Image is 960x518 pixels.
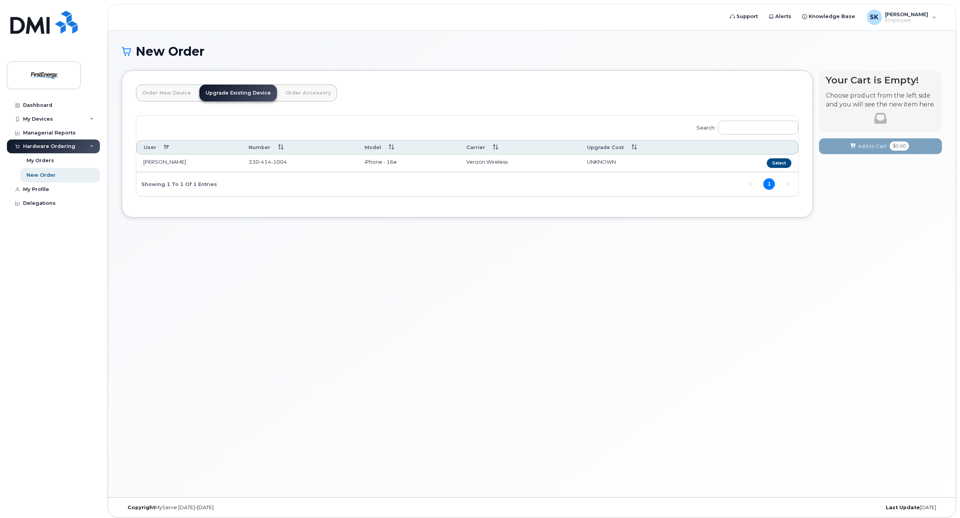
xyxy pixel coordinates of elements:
[858,143,887,150] span: Add to Cart
[136,140,242,154] th: User: activate to sort column descending
[718,121,798,134] input: Search:
[459,140,580,154] th: Carrier: activate to sort column ascending
[886,505,920,510] strong: Last Update
[927,485,954,512] iframe: Messenger Launcher
[199,85,277,101] a: Upgrade Existing Device
[580,140,715,154] th: Upgrade Cost: activate to sort column ascending
[249,159,287,165] span: 330
[122,505,395,511] div: MyServe [DATE]–[DATE]
[826,91,935,109] p: Choose product from the left side and you will see the new item here.
[668,505,942,511] div: [DATE]
[782,179,793,190] a: Next
[128,505,155,510] strong: Copyright
[459,154,580,172] td: Verizon Wireless
[242,140,358,154] th: Number: activate to sort column ascending
[122,45,942,58] h1: New Order
[279,85,337,101] a: Order Accessory
[745,179,756,190] a: Previous
[358,140,459,154] th: Model: activate to sort column ascending
[358,154,459,172] td: iPhone - 16e
[819,138,942,154] button: Add to Cart $0.00
[136,85,197,101] a: Order New Device
[890,141,909,151] span: $0.00
[826,75,935,85] h4: Your Cart is Empty!
[763,178,775,190] a: 1
[587,159,616,165] span: UNKNOWN
[691,116,798,137] label: Search:
[271,159,287,165] span: 1004
[767,158,791,168] button: Select
[136,154,242,172] td: [PERSON_NAME]
[136,177,217,190] div: Showing 1 to 1 of 1 entries
[259,159,271,165] span: 414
